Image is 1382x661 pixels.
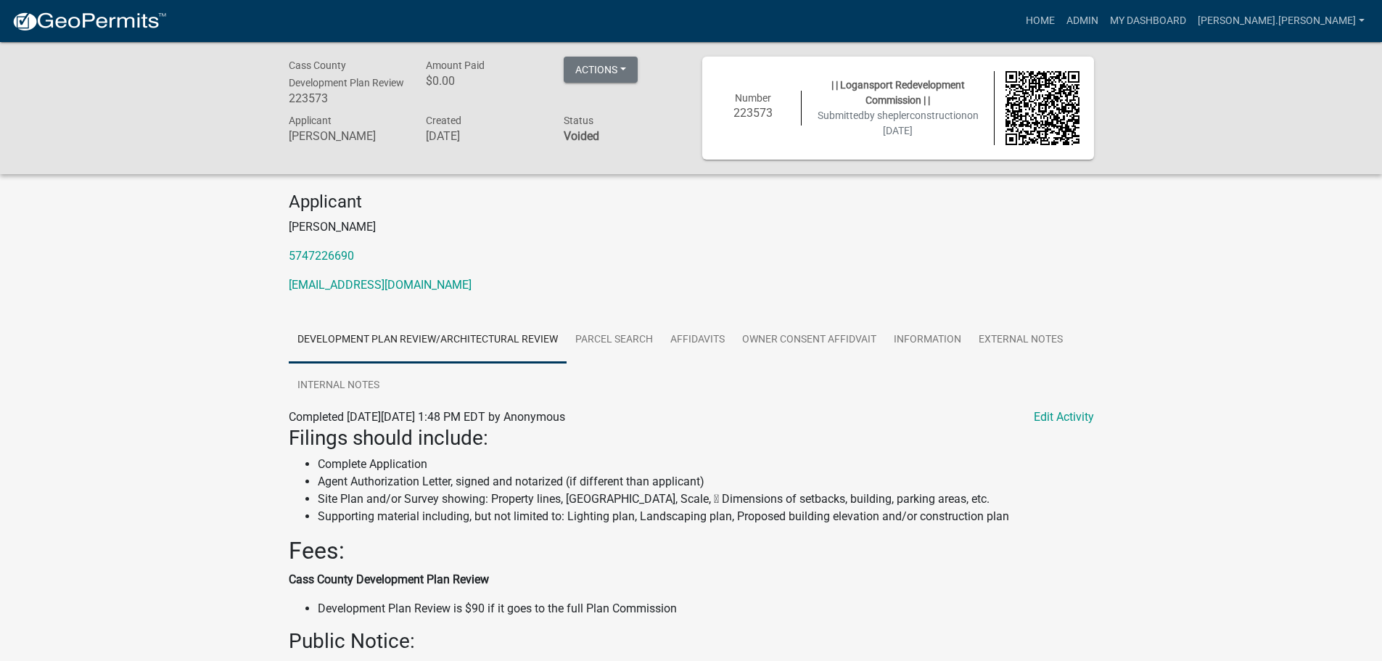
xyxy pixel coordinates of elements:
span: Number [735,92,771,104]
li: Development Plan Review is $90 if it goes to the full Plan Commission [318,600,1094,617]
a: Parcel search [567,317,662,364]
li: Complete Application [318,456,1094,473]
h3: Public Notice: [289,629,1094,654]
a: Owner Consent Affidvait [733,317,885,364]
span: Status [564,115,593,126]
h6: 223573 [717,106,791,120]
a: Edit Activity [1034,408,1094,426]
h3: Filings should include: [289,426,1094,451]
span: Completed [DATE][DATE] 1:48 PM EDT by Anonymous [289,410,565,424]
a: Admin [1061,7,1104,35]
span: Cass County Development Plan Review [289,59,404,89]
span: Created [426,115,461,126]
h2: Fees: [289,537,1094,564]
p: [PERSON_NAME] [289,218,1094,236]
li: Supporting material including, but not limited to: Lighting plan, Landscaping plan, Proposed buil... [318,508,1094,525]
a: Information [885,317,970,364]
span: by sheplerconstruction [864,110,967,121]
strong: Cass County Development Plan Review [289,572,489,586]
h6: [PERSON_NAME] [289,129,405,143]
h4: Applicant [289,192,1094,213]
h6: $0.00 [426,74,542,88]
h6: [DATE] [426,129,542,143]
h6: 223573 [289,91,405,105]
li: Site Plan and/or Survey showing: Property lines, [GEOGRAPHIC_DATA], Scale,  Dimensions of setbac... [318,490,1094,508]
a: 5747226690 [289,249,354,263]
a: Development Plan Review/Architectural Review [289,317,567,364]
span: Amount Paid [426,59,485,71]
a: Internal Notes [289,363,388,409]
img: QR code [1005,71,1079,145]
span: Applicant [289,115,332,126]
a: Home [1020,7,1061,35]
li: Agent Authorization Letter, signed and notarized (if different than applicant) [318,473,1094,490]
button: Actions [564,57,638,83]
a: affidavits [662,317,733,364]
a: [EMAIL_ADDRESS][DOMAIN_NAME] [289,278,472,292]
strong: Voided [564,129,599,143]
span: Submitted on [DATE] [818,110,979,136]
span: | | Logansport Redevelopment Commission | | [831,79,965,106]
a: My Dashboard [1104,7,1192,35]
a: External Notes [970,317,1072,364]
a: [PERSON_NAME].[PERSON_NAME] [1192,7,1370,35]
